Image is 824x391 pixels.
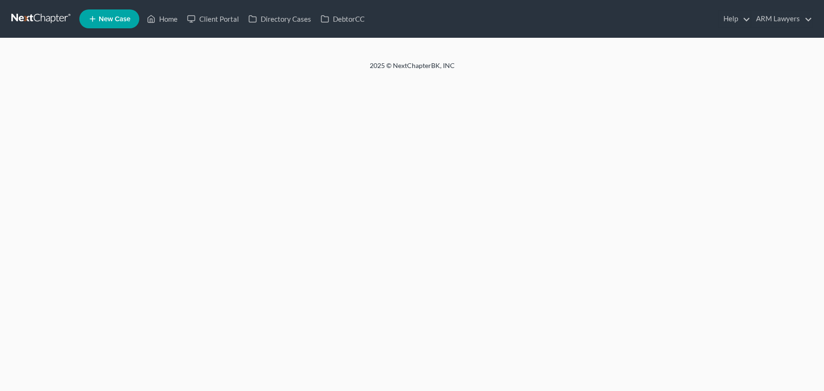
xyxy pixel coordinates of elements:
[142,10,182,27] a: Home
[79,9,139,28] new-legal-case-button: New Case
[316,10,369,27] a: DebtorCC
[719,10,750,27] a: Help
[182,10,244,27] a: Client Portal
[143,61,681,78] div: 2025 © NextChapterBK, INC
[244,10,316,27] a: Directory Cases
[751,10,812,27] a: ARM Lawyers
